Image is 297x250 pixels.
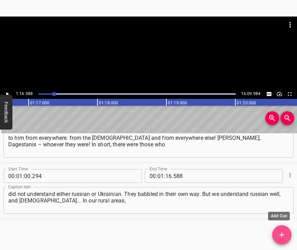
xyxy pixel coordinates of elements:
span: : [15,169,16,183]
span: : [164,169,165,183]
text: 01:18.000 [99,101,118,105]
button: Add Cue [272,225,291,244]
textarea: to him from everywhere: from the [DEMOGRAPHIC_DATA] and from everywhere else! [PERSON_NAME], Dage... [8,135,289,154]
span: 16:09.984 [241,91,260,96]
input: 01 [157,169,164,183]
text: 01:20.000 [237,101,256,105]
textarea: did not understand either russian or Ukrainian. They babbled in their own way. But we understand ... [8,191,289,210]
span: 1:16.588 [16,91,33,96]
button: Toggle fullscreen [285,90,294,98]
input: 00 [150,169,156,183]
button: Play/Pause [3,90,12,98]
input: 00 [24,169,31,183]
input: 00 [8,169,15,183]
button: Zoom In [265,111,279,125]
button: Toggle captions [265,90,274,98]
span: . [31,169,32,183]
input: 588 [173,169,236,183]
button: Change Playback Speed [275,90,284,98]
div: Cue Options [286,166,294,184]
input: 01 [16,169,23,183]
input: 294 [32,169,95,183]
div: Play progress [38,93,235,95]
span: : [23,169,24,183]
button: Zoom Out [280,111,294,125]
input: 16 [165,169,172,183]
text: 01:17.000 [30,101,49,105]
span: : [156,169,157,183]
text: 01:19.000 [168,101,187,105]
button: Cue Options [286,171,295,180]
span: . [172,169,173,183]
